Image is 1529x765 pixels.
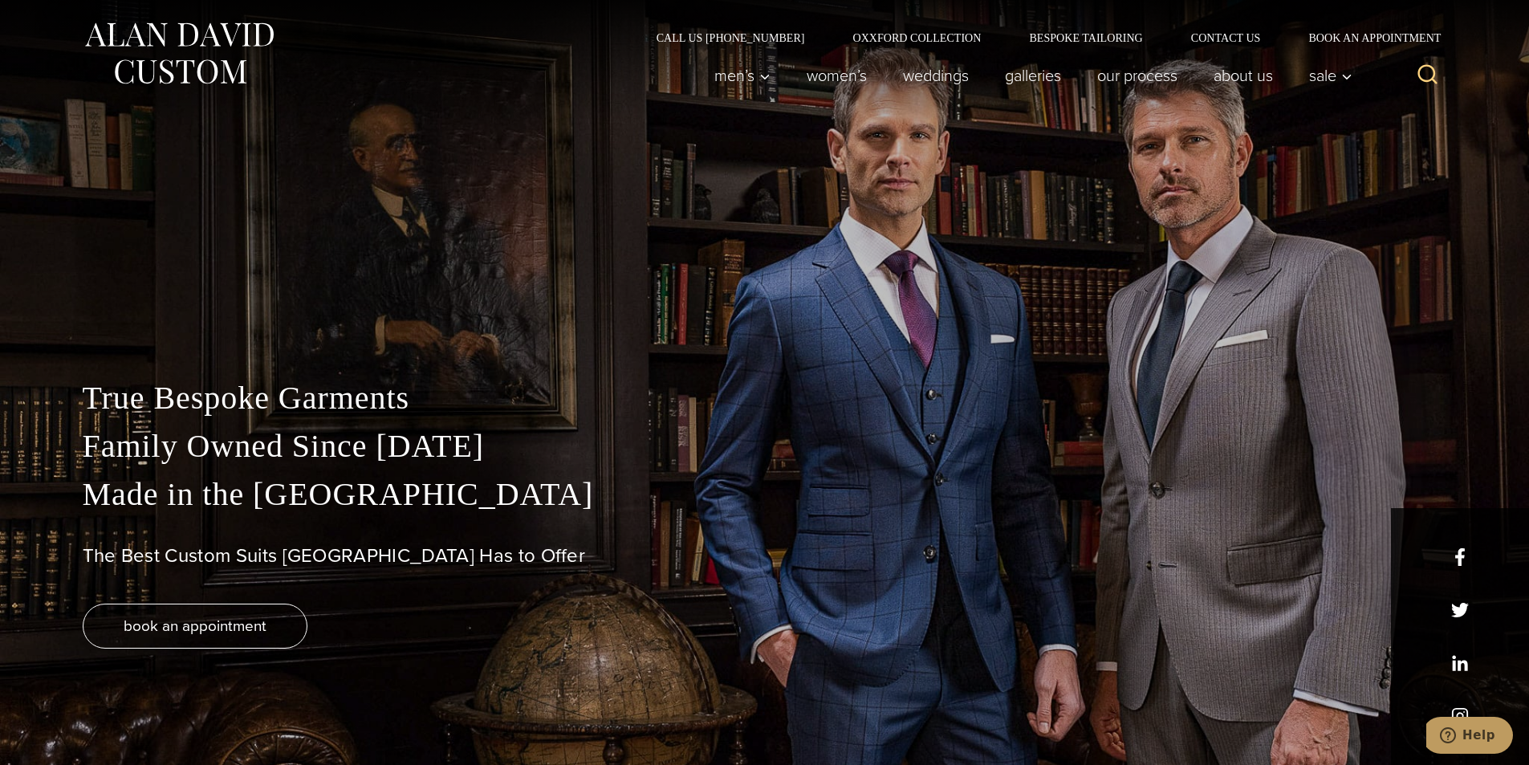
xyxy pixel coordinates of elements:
[83,604,307,649] a: book an appointment
[1291,59,1360,92] button: Sale sub menu toggle
[986,59,1079,92] a: Galleries
[788,59,884,92] a: Women’s
[83,544,1447,568] h1: The Best Custom Suits [GEOGRAPHIC_DATA] Has to Offer
[828,32,1005,43] a: Oxxford Collection
[1079,59,1195,92] a: Our Process
[696,59,1360,92] nav: Primary Navigation
[124,614,266,637] span: book an appointment
[1426,717,1513,757] iframe: Opens a widget where you can chat to one of our agents
[632,32,1447,43] nav: Secondary Navigation
[1005,32,1166,43] a: Bespoke Tailoring
[884,59,986,92] a: weddings
[1195,59,1291,92] a: About Us
[696,59,788,92] button: Men’s sub menu toggle
[83,374,1447,519] p: True Bespoke Garments Family Owned Since [DATE] Made in the [GEOGRAPHIC_DATA]
[1284,32,1446,43] a: Book an Appointment
[83,18,275,89] img: Alan David Custom
[1409,56,1447,95] button: View Search Form
[632,32,829,43] a: Call Us [PHONE_NUMBER]
[1167,32,1285,43] a: Contact Us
